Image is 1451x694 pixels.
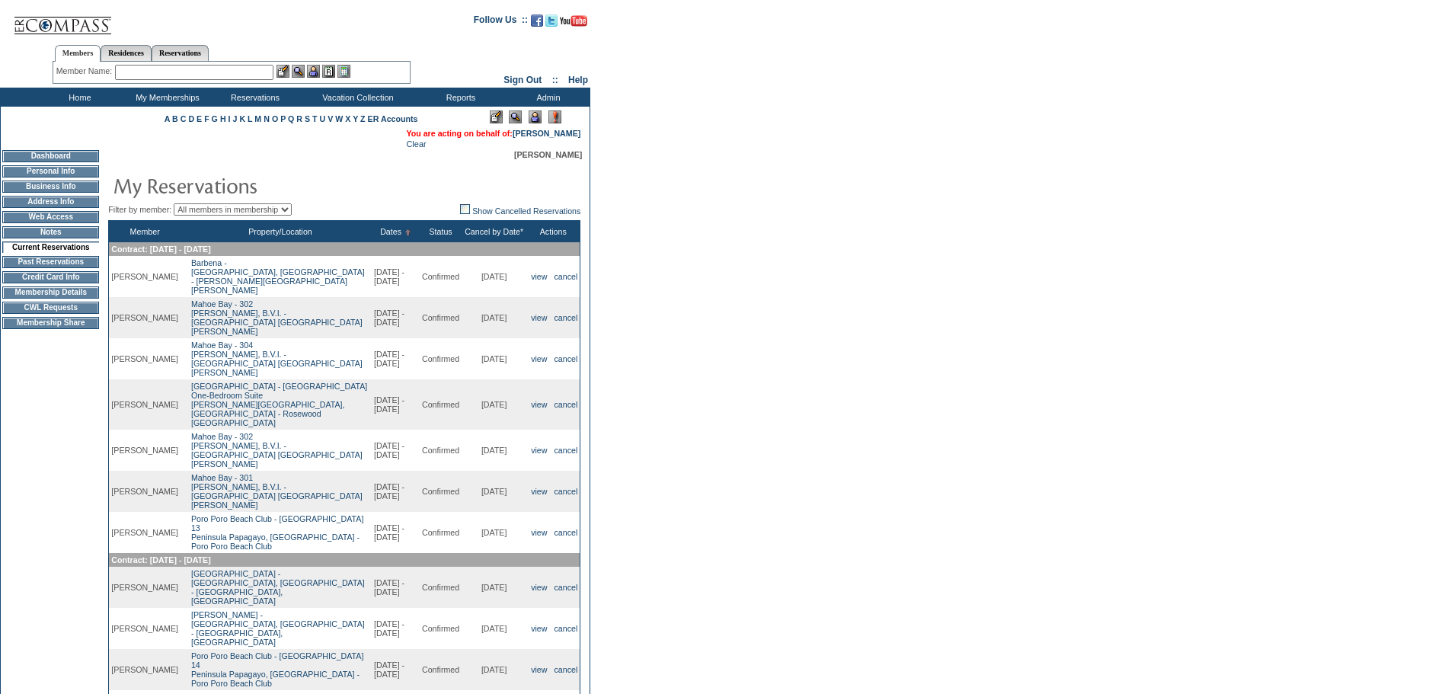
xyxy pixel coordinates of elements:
a: view [531,665,547,674]
td: Reports [415,88,503,107]
td: Confirmed [420,471,462,512]
td: Dashboard [2,150,99,162]
img: b_edit.gif [276,65,289,78]
td: Past Reservations [2,256,99,268]
a: V [328,114,333,123]
td: CWL Requests [2,302,99,314]
a: J [232,114,237,123]
td: [PERSON_NAME] [109,256,181,297]
img: Become our fan on Facebook [531,14,543,27]
td: [DATE] [462,430,526,471]
td: Personal Info [2,165,99,177]
td: Confirmed [420,430,462,471]
td: Confirmed [420,567,462,608]
a: view [531,313,547,322]
a: D [188,114,194,123]
a: R [296,114,302,123]
td: [DATE] - [DATE] [372,430,420,471]
td: [DATE] [462,471,526,512]
a: Poro Poro Beach Club - [GEOGRAPHIC_DATA] 14Peninsula Papagayo, [GEOGRAPHIC_DATA] - Poro Poro Beac... [191,651,363,688]
img: Subscribe to our YouTube Channel [560,15,587,27]
td: [DATE] [462,379,526,430]
td: [DATE] - [DATE] [372,608,420,649]
a: Z [360,114,366,123]
img: chk_off.JPG [460,204,470,214]
td: [DATE] - [DATE] [372,471,420,512]
a: Status [429,227,452,236]
a: M [254,114,261,123]
img: View [292,65,305,78]
td: [DATE] - [DATE] [372,567,420,608]
td: Admin [503,88,590,107]
span: :: [552,75,558,85]
a: [GEOGRAPHIC_DATA] -[GEOGRAPHIC_DATA], [GEOGRAPHIC_DATA] - [GEOGRAPHIC_DATA], [GEOGRAPHIC_DATA] [191,569,365,606]
a: N [264,114,270,123]
td: Membership Details [2,286,99,299]
a: Become our fan on Facebook [531,19,543,28]
span: Contract: [DATE] - [DATE] [111,245,210,254]
a: H [220,114,226,123]
a: Mahoe Bay - 302[PERSON_NAME], B.V.I. - [GEOGRAPHIC_DATA] [GEOGRAPHIC_DATA][PERSON_NAME] [191,299,363,336]
a: Members [55,45,101,62]
td: My Memberships [122,88,209,107]
img: Compass Home [13,4,112,35]
td: Address Info [2,196,99,208]
img: Edit Mode [490,110,503,123]
a: O [272,114,278,123]
th: Actions [526,221,580,243]
a: U [320,114,326,123]
td: [PERSON_NAME] [109,297,181,338]
a: cancel [555,354,578,363]
td: Follow Us :: [474,13,528,31]
td: [DATE] [462,512,526,553]
td: Notes [2,226,99,238]
a: P [280,114,286,123]
td: [PERSON_NAME] [109,608,181,649]
a: Clear [406,139,426,149]
a: Subscribe to our YouTube Channel [560,19,587,28]
a: Mahoe Bay - 301[PERSON_NAME], B.V.I. - [GEOGRAPHIC_DATA] [GEOGRAPHIC_DATA][PERSON_NAME] [191,473,363,510]
td: [DATE] - [DATE] [372,379,420,430]
span: [PERSON_NAME] [514,150,582,159]
td: Confirmed [420,297,462,338]
a: cancel [555,583,578,592]
a: Help [568,75,588,85]
td: Web Access [2,211,99,223]
a: view [531,583,547,592]
a: T [312,114,318,123]
a: Poro Poro Beach Club - [GEOGRAPHIC_DATA] 13Peninsula Papagayo, [GEOGRAPHIC_DATA] - Poro Poro Beac... [191,514,363,551]
td: Home [34,88,122,107]
td: Confirmed [420,608,462,649]
img: Impersonate [529,110,542,123]
a: [PERSON_NAME] -[GEOGRAPHIC_DATA], [GEOGRAPHIC_DATA] - [GEOGRAPHIC_DATA], [GEOGRAPHIC_DATA] [191,610,365,647]
div: Member Name: [56,65,115,78]
a: F [204,114,209,123]
img: Reservations [322,65,335,78]
a: view [531,528,547,537]
td: [DATE] [462,608,526,649]
span: Contract: [DATE] - [DATE] [111,555,210,564]
td: Confirmed [420,649,462,690]
a: [GEOGRAPHIC_DATA] - [GEOGRAPHIC_DATA] One-Bedroom Suite[PERSON_NAME][GEOGRAPHIC_DATA], [GEOGRAPHI... [191,382,367,427]
td: [DATE] [462,297,526,338]
a: Property/Location [248,227,312,236]
img: View Mode [509,110,522,123]
td: [DATE] [462,338,526,379]
a: [PERSON_NAME] [513,129,580,138]
a: Follow us on Twitter [545,19,558,28]
td: [DATE] - [DATE] [372,256,420,297]
td: Confirmed [420,338,462,379]
td: [PERSON_NAME] [109,430,181,471]
span: Filter by member: [108,205,171,214]
td: Vacation Collection [297,88,415,107]
td: [DATE] - [DATE] [372,512,420,553]
a: Barbena -[GEOGRAPHIC_DATA], [GEOGRAPHIC_DATA] - [PERSON_NAME][GEOGRAPHIC_DATA][PERSON_NAME] [191,258,365,295]
td: Confirmed [420,379,462,430]
a: W [335,114,343,123]
a: S [305,114,310,123]
td: [DATE] - [DATE] [372,297,420,338]
a: I [229,114,231,123]
a: view [531,272,547,281]
td: [PERSON_NAME] [109,567,181,608]
a: cancel [555,446,578,455]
